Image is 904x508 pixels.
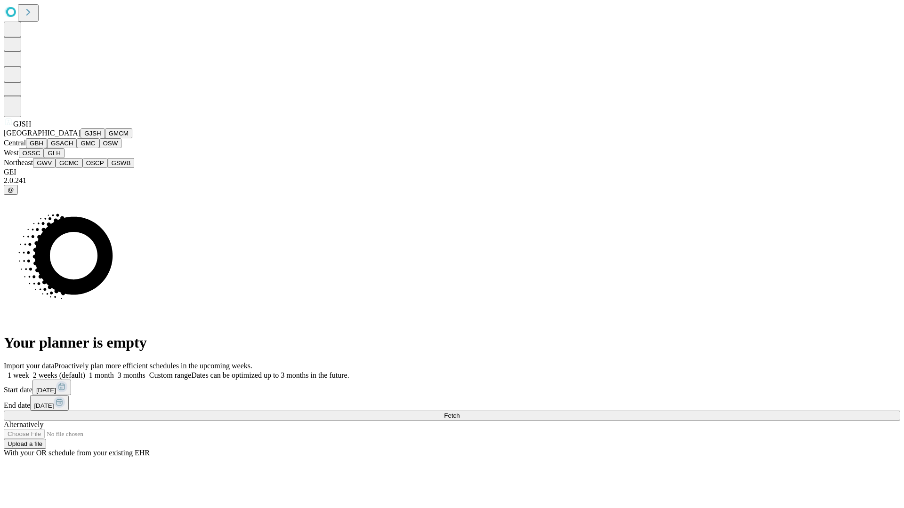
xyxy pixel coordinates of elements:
[108,158,135,168] button: GSWB
[33,158,56,168] button: GWV
[81,128,105,138] button: GJSH
[4,149,19,157] span: West
[191,371,349,379] span: Dates can be optimized up to 3 months in the future.
[4,139,26,147] span: Central
[55,362,252,370] span: Proactively plan more efficient schedules in the upcoming weeks.
[99,138,122,148] button: OSW
[33,371,85,379] span: 2 weeks (default)
[26,138,47,148] button: GBH
[8,186,14,193] span: @
[4,185,18,195] button: @
[4,168,900,176] div: GEI
[30,395,69,411] button: [DATE]
[444,412,460,419] span: Fetch
[4,395,900,411] div: End date
[149,371,191,379] span: Custom range
[56,158,82,168] button: GCMC
[89,371,114,379] span: 1 month
[105,128,132,138] button: GMCM
[4,176,900,185] div: 2.0.241
[36,387,56,394] span: [DATE]
[82,158,108,168] button: OSCP
[8,371,29,379] span: 1 week
[13,120,31,128] span: GJSH
[4,129,81,137] span: [GEOGRAPHIC_DATA]
[44,148,64,158] button: GLH
[77,138,99,148] button: GMC
[19,148,44,158] button: OSSC
[47,138,77,148] button: GSACH
[4,421,43,429] span: Alternatively
[32,380,71,395] button: [DATE]
[4,159,33,167] span: Northeast
[4,362,55,370] span: Import your data
[34,402,54,409] span: [DATE]
[4,449,150,457] span: With your OR schedule from your existing EHR
[118,371,145,379] span: 3 months
[4,439,46,449] button: Upload a file
[4,334,900,351] h1: Your planner is empty
[4,380,900,395] div: Start date
[4,411,900,421] button: Fetch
